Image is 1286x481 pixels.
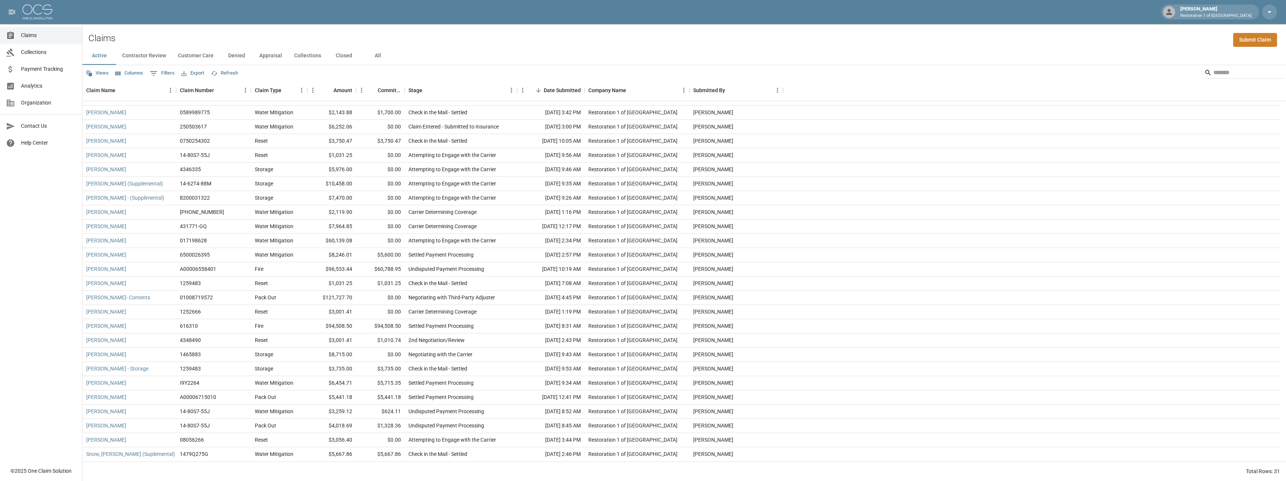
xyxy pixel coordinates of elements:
[356,319,405,333] div: $94,508.50
[361,47,395,65] button: All
[21,99,76,107] span: Organization
[180,351,201,358] div: 1465883
[588,379,677,387] div: Restoration 1 of Evansville
[307,348,356,362] div: $8,715.00
[307,276,356,291] div: $1,031.25
[180,322,198,330] div: 616310
[693,279,733,287] div: Amanda Murry
[333,80,352,101] div: Amount
[86,223,126,230] a: [PERSON_NAME]
[1177,5,1255,19] div: [PERSON_NAME]
[86,251,126,258] a: [PERSON_NAME]
[251,80,307,101] div: Claim Type
[307,419,356,433] div: $4,018.69
[367,85,378,96] button: Sort
[517,276,585,291] div: [DATE] 7:08 AM
[1204,67,1285,80] div: Search
[10,467,72,475] div: © 2025 One Claim Solution
[86,308,126,315] a: [PERSON_NAME]
[585,80,689,101] div: Company Name
[307,319,356,333] div: $94,508.50
[180,223,207,230] div: 431771-GQ
[517,333,585,348] div: [DATE] 2:43 PM
[693,322,733,330] div: Amanda Murry
[356,419,405,433] div: $1,328.36
[408,450,467,458] div: Check in the Mail - Settled
[86,137,126,145] a: [PERSON_NAME]
[408,237,496,244] div: Attempting to Engage with the Carrier
[82,47,116,65] button: Active
[356,291,405,305] div: $0.00
[356,348,405,362] div: $0.00
[772,85,783,96] button: Menu
[693,365,733,372] div: Amanda Murry
[86,123,126,130] a: [PERSON_NAME]
[408,265,484,273] div: Undisputed Payment Processing
[693,336,733,344] div: Amanda Murry
[307,205,356,220] div: $2,119.90
[255,436,268,444] div: Reset
[408,393,474,401] div: Settled Payment Processing
[86,336,126,344] a: [PERSON_NAME]
[255,109,293,116] div: Water Mitigation
[307,305,356,319] div: $3,001.41
[588,251,677,258] div: Restoration 1 of Evansville
[693,450,733,458] div: Amanda Murry
[148,67,176,79] button: Show filters
[255,123,293,130] div: Water Mitigation
[689,80,783,101] div: Submitted By
[356,205,405,220] div: $0.00
[517,205,585,220] div: [DATE] 1:16 PM
[172,47,220,65] button: Customer Care
[588,223,677,230] div: Restoration 1 of Evansville
[307,80,356,101] div: Amount
[588,180,677,187] div: Restoration 1 of Evansville
[255,251,293,258] div: Water Mitigation
[693,223,733,230] div: Amanda Murry
[255,279,268,287] div: Reset
[517,433,585,447] div: [DATE] 3:44 PM
[1233,33,1277,47] a: Submit Claim
[408,223,477,230] div: Carrier Determining Coverage
[517,163,585,177] div: [DATE] 9:46 AM
[408,351,473,358] div: Negotiating with the Carrier
[544,80,581,101] div: Date Submitted
[517,248,585,262] div: [DATE] 2:57 PM
[21,82,76,90] span: Analytics
[517,106,585,120] div: [DATE] 3:42 PM
[517,262,585,276] div: [DATE] 10:19 AM
[588,208,677,216] div: Restoration 1 of Evansville
[180,208,224,216] div: 01-008-403405
[21,122,76,130] span: Contact Us
[180,279,201,287] div: 1259483
[408,322,474,330] div: Settled Payment Processing
[356,85,367,96] button: Menu
[255,166,273,173] div: Storage
[693,80,725,101] div: Submitted By
[180,379,199,387] div: I9Y2264
[517,419,585,433] div: [DATE] 8:45 AM
[408,109,467,116] div: Check in the Mail - Settled
[307,262,356,276] div: $96,533.44
[356,120,405,134] div: $0.00
[180,265,216,273] div: A00006558401
[693,109,733,116] div: Amanda Murry
[408,208,477,216] div: Carrier Determining Coverage
[214,85,224,96] button: Sort
[86,450,175,458] a: Snow, [PERSON_NAME] (Suplemental)
[86,80,115,101] div: Claim Name
[693,294,733,301] div: Amanda Murry
[693,265,733,273] div: Amanda Murry
[307,120,356,134] div: $6,252.06
[588,109,677,116] div: Restoration 1 of Evansville
[180,450,208,458] div: 1479Q275G
[82,80,176,101] div: Claim Name
[693,194,733,202] div: Amanda Murry
[255,450,293,458] div: Water Mitigation
[588,351,677,358] div: Restoration 1 of Evansville
[21,65,76,73] span: Payment Tracking
[307,177,356,191] div: $10,458.00
[517,191,585,205] div: [DATE] 9:26 AM
[408,151,496,159] div: Attempting to Engage with the Carrier
[180,408,210,415] div: 14-80S7-55J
